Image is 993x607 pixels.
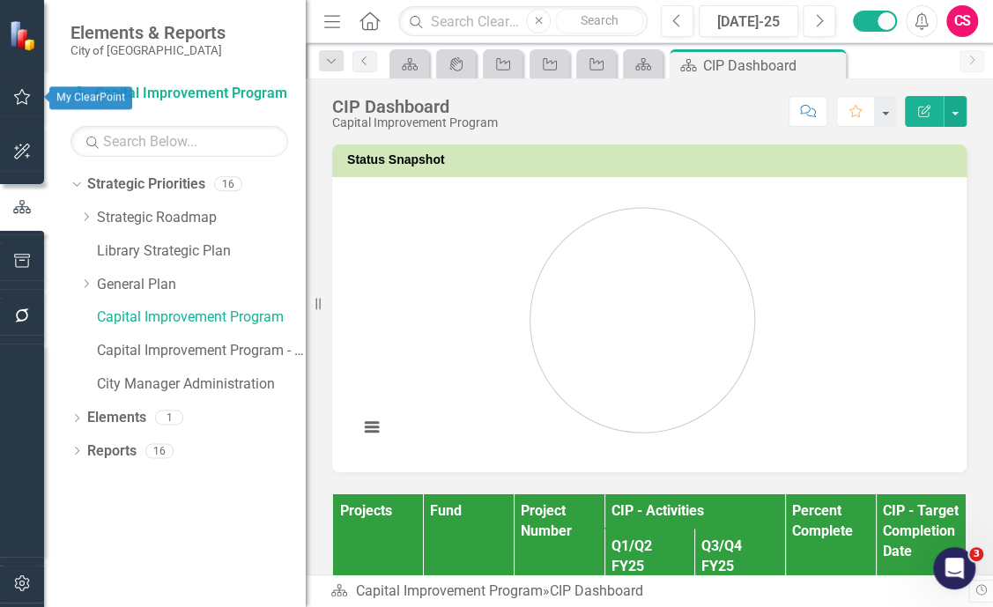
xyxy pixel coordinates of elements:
a: Capital Improvement Program - ARCHIVE [97,341,306,361]
img: ClearPoint Strategy [9,20,40,51]
small: City of [GEOGRAPHIC_DATA] [70,43,226,57]
a: Capital Improvement Program [355,582,542,599]
svg: Interactive chart [350,190,935,455]
h3: Status Snapshot [347,153,958,167]
a: City Manager Administration [97,374,306,395]
a: General Plan [97,275,306,295]
div: CIP Dashboard [549,582,642,599]
input: Search ClearPoint... [398,6,648,37]
input: Search Below... [70,126,288,157]
button: View chart menu, Chart [359,414,383,439]
iframe: Intercom live chat [933,547,975,589]
div: CIP Dashboard [332,97,498,116]
a: Elements [87,408,146,428]
a: Strategic Priorities [87,174,205,195]
span: 3 [969,547,983,561]
a: Capital Improvement Program [70,84,288,104]
span: Search [581,13,619,27]
button: Search [555,9,643,33]
button: [DATE]-25 [699,5,798,37]
div: My ClearPoint [49,86,132,109]
div: Capital Improvement Program [332,116,498,130]
span: Elements & Reports [70,22,226,43]
div: » [330,581,649,602]
a: Library Strategic Plan [97,241,306,262]
div: 16 [145,443,174,458]
div: [DATE]-25 [705,11,792,33]
a: Capital Improvement Program [97,307,306,328]
a: Strategic Roadmap [97,208,306,228]
a: Reports [87,441,137,462]
div: Chart. Highcharts interactive chart. [350,190,949,455]
button: CS [946,5,978,37]
div: 16 [214,177,242,192]
div: 1 [155,411,183,426]
div: CIP Dashboard [703,55,841,77]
